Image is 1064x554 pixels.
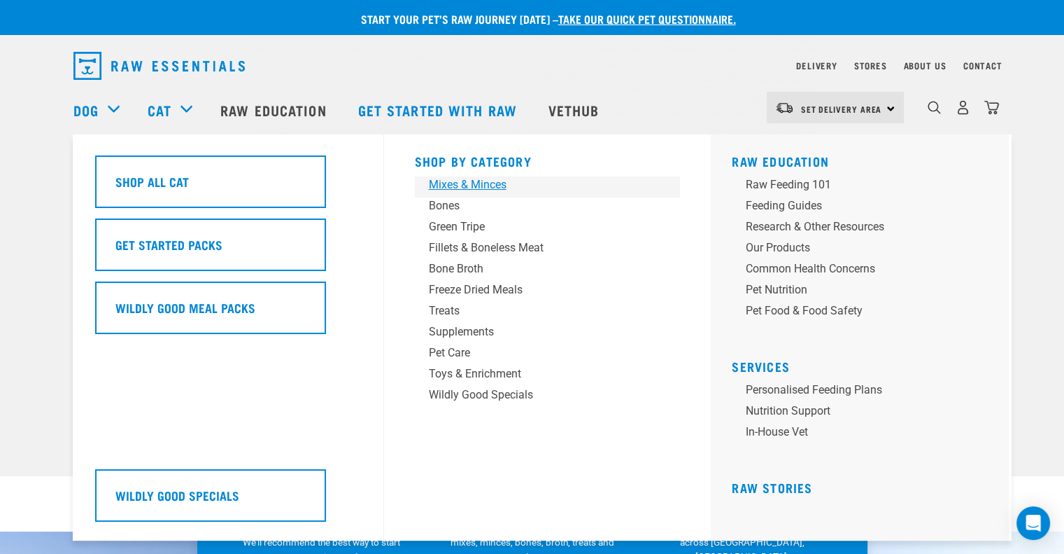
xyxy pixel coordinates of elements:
[558,15,736,22] a: take our quick pet questionnaire.
[95,469,361,532] a: Wildly Good Specials
[903,63,946,68] a: About Us
[775,102,794,114] img: van-moving.png
[429,303,647,319] div: Treats
[115,298,255,317] h5: Wildly Good Meal Packs
[429,324,647,340] div: Supplements
[415,261,681,282] a: Bone Broth
[746,176,964,193] div: Raw Feeding 101
[415,366,681,387] a: Toys & Enrichment
[732,282,998,303] a: Pet Nutrition
[732,403,998,424] a: Nutrition Support
[95,282,361,345] a: Wildly Good Meal Packs
[415,345,681,366] a: Pet Care
[732,484,812,491] a: Raw Stories
[344,82,534,138] a: Get started with Raw
[115,172,189,191] h5: Shop All Cat
[415,282,681,303] a: Freeze Dried Meals
[429,176,647,193] div: Mixes & Minces
[73,99,99,120] a: Dog
[732,382,998,403] a: Personalised Feeding Plans
[732,198,998,219] a: Feeding Guides
[95,155,361,219] a: Shop All Cat
[963,63,1002,68] a: Contact
[746,240,964,256] div: Our Products
[956,100,970,115] img: user.png
[415,154,681,165] h5: Shop By Category
[62,46,1002,85] nav: dropdown navigation
[415,240,681,261] a: Fillets & Boneless Meat
[732,219,998,240] a: Research & Other Resources
[801,106,882,111] span: Set Delivery Area
[732,359,998,371] h5: Services
[746,261,964,277] div: Common Health Concerns
[796,63,837,68] a: Delivery
[732,424,998,445] a: In-house vet
[73,52,245,80] img: Raw Essentials Logo
[415,324,681,345] a: Supplements
[746,282,964,298] div: Pet Nutrition
[206,82,343,138] a: Raw Education
[429,219,647,235] div: Green Tripe
[115,235,222,254] h5: Get Started Packs
[746,303,964,319] div: Pet Food & Food Safety
[415,198,681,219] a: Bones
[415,219,681,240] a: Green Tripe
[732,261,998,282] a: Common Health Concerns
[429,282,647,298] div: Freeze Dried Meals
[415,303,681,324] a: Treats
[746,198,964,214] div: Feeding Guides
[732,303,998,324] a: Pet Food & Food Safety
[928,101,941,114] img: home-icon-1@2x.png
[429,366,647,382] div: Toys & Enrichment
[429,345,647,361] div: Pet Care
[746,219,964,235] div: Research & Other Resources
[732,240,998,261] a: Our Products
[854,63,887,68] a: Stores
[415,176,681,198] a: Mixes & Minces
[115,486,239,504] h5: Wildly Good Specials
[984,100,999,115] img: home-icon@2x.png
[1016,506,1050,540] div: Open Intercom Messenger
[429,261,647,277] div: Bone Broth
[429,198,647,214] div: Bones
[95,219,361,282] a: Get Started Packs
[534,82,617,138] a: Vethub
[732,176,998,198] a: Raw Feeding 101
[415,387,681,408] a: Wildly Good Specials
[732,158,829,165] a: Raw Education
[429,387,647,403] div: Wildly Good Specials
[429,240,647,256] div: Fillets & Boneless Meat
[148,99,171,120] a: Cat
